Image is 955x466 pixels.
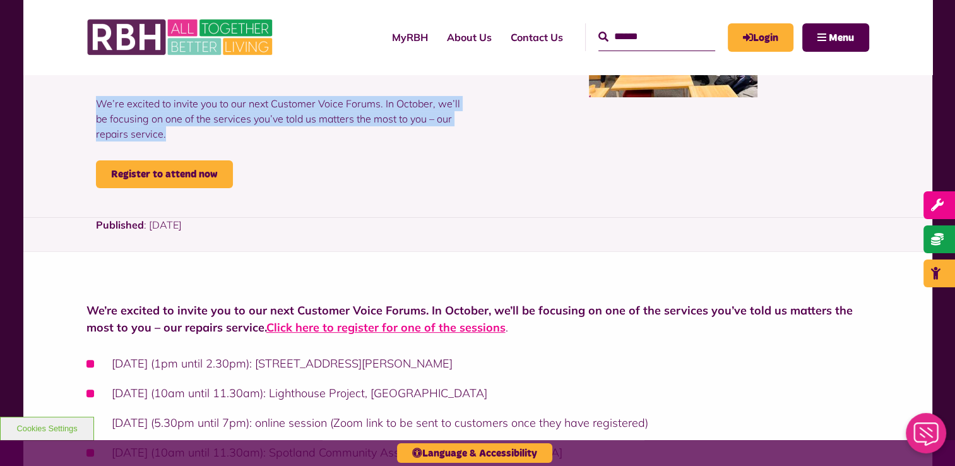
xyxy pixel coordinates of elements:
strong: Published [96,218,144,231]
button: Language & Accessibility [397,443,552,463]
input: Search [598,23,715,51]
li: [DATE] (10am until 11.30am): Lighthouse Project, [GEOGRAPHIC_DATA] [86,385,869,402]
button: Navigation [802,23,869,52]
li: [DATE] (1pm until 2.30pm): [STREET_ADDRESS][PERSON_NAME] [86,355,869,372]
a: About Us [437,20,501,54]
span: Menu [829,33,854,43]
strong: We’re excited to invite you to our next Customer Voice Forums. In October, we’ll be focusing on o... [86,303,853,335]
iframe: Netcall Web Assistant for live chat [898,409,955,466]
a: Click here to register for one of the sessions [266,320,506,335]
li: [DATE] (5.30pm until 7pm): online session (Zoom link to be sent to customers once they have regis... [86,414,869,431]
a: MyRBH [383,20,437,54]
p: . [86,302,869,336]
a: MyRBH [728,23,793,52]
a: Contact Us [501,20,572,54]
p: We’re excited to invite you to our next Customer Voice Forums. In October, we’ll be focusing on o... [96,77,468,160]
p: : [DATE] [96,217,860,251]
img: RBH [86,13,276,62]
a: Register to attend now [96,160,233,188]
